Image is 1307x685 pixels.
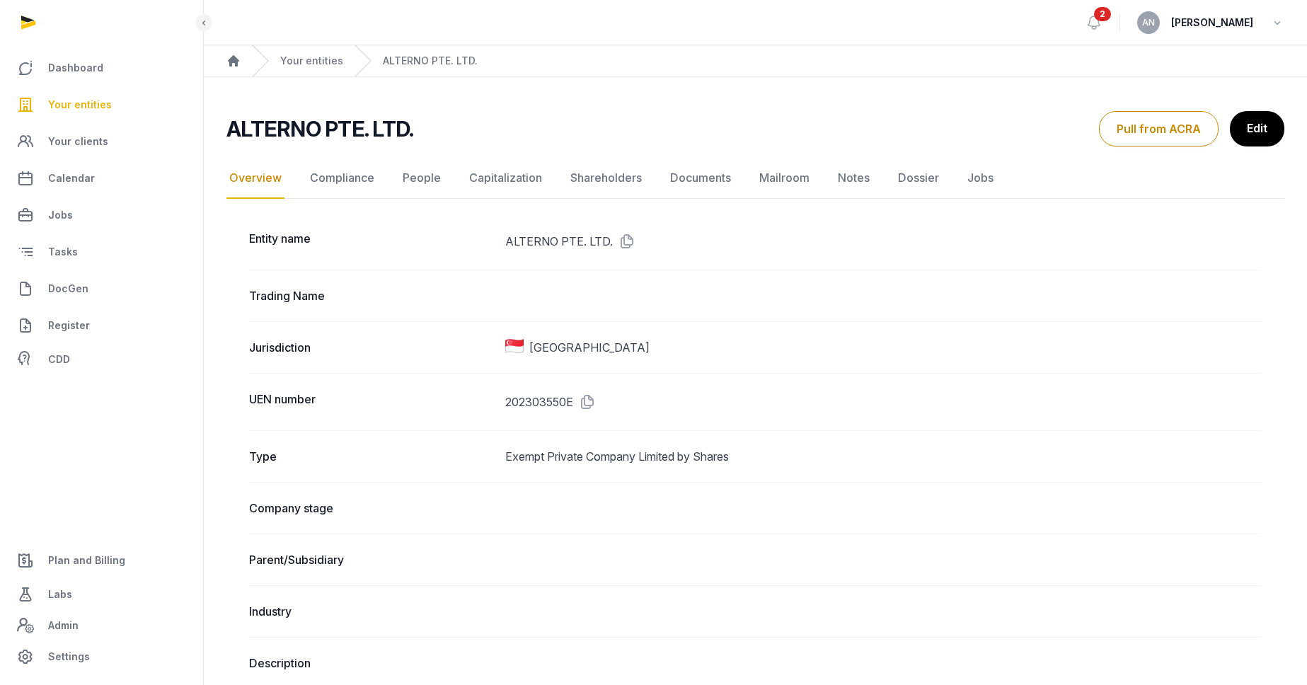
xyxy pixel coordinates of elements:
[11,345,192,374] a: CDD
[505,230,1262,253] dd: ALTERNO PTE. LTD.
[11,577,192,611] a: Labs
[1142,18,1155,27] span: AN
[249,500,494,517] dt: Company stage
[307,158,377,199] a: Compliance
[1171,14,1253,31] span: [PERSON_NAME]
[1137,11,1160,34] button: AN
[529,339,650,356] span: [GEOGRAPHIC_DATA]
[895,158,942,199] a: Dossier
[400,158,444,199] a: People
[48,133,108,150] span: Your clients
[965,158,996,199] a: Jobs
[48,59,103,76] span: Dashboard
[48,617,79,634] span: Admin
[249,603,494,620] dt: Industry
[11,309,192,342] a: Register
[48,170,95,187] span: Calendar
[11,198,192,232] a: Jobs
[1094,7,1111,21] span: 2
[1230,111,1284,146] a: Edit
[1099,111,1219,146] button: Pull from ACRA
[11,51,192,85] a: Dashboard
[756,158,812,199] a: Mailroom
[249,551,494,568] dt: Parent/Subsidiary
[11,272,192,306] a: DocGen
[11,611,192,640] a: Admin
[48,648,90,665] span: Settings
[505,448,1262,465] dd: Exempt Private Company Limited by Shares
[11,161,192,195] a: Calendar
[226,158,1284,199] nav: Tabs
[11,235,192,269] a: Tasks
[226,158,284,199] a: Overview
[249,230,494,253] dt: Entity name
[48,586,72,603] span: Labs
[505,391,1262,413] dd: 202303550E
[249,391,494,413] dt: UEN number
[383,54,478,68] a: ALTERNO PTE. LTD.
[11,88,192,122] a: Your entities
[48,207,73,224] span: Jobs
[226,116,413,142] h2: ALTERNO PTE. LTD.
[48,351,70,368] span: CDD
[249,448,494,465] dt: Type
[667,158,734,199] a: Documents
[568,158,645,199] a: Shareholders
[249,655,494,672] dt: Description
[11,125,192,159] a: Your clients
[249,339,494,356] dt: Jurisdiction
[11,543,192,577] a: Plan and Billing
[249,287,494,304] dt: Trading Name
[48,96,112,113] span: Your entities
[48,280,88,297] span: DocGen
[835,158,873,199] a: Notes
[48,317,90,334] span: Register
[48,552,125,569] span: Plan and Billing
[11,640,192,674] a: Settings
[48,243,78,260] span: Tasks
[204,45,1307,77] nav: Breadcrumb
[280,54,343,68] a: Your entities
[466,158,545,199] a: Capitalization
